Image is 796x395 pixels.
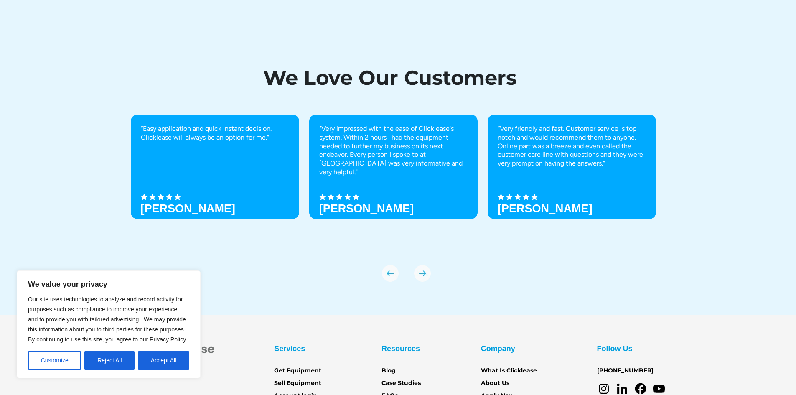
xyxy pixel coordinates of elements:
img: Black star icon [166,194,173,200]
div: 1 of 8 [131,115,299,248]
img: Black star icon [531,194,538,200]
a: Blog [381,366,396,375]
div: 2 of 8 [309,115,478,248]
div: Services [274,342,305,355]
div: We value your privacy [17,270,201,378]
a: About Us [481,379,509,388]
p: We value your privacy [28,279,189,289]
span: Our site uses technologies to analyze and record activity for purposes such as compliance to impr... [28,296,187,343]
img: Black star icon [141,194,148,200]
a: Case Studies [381,379,421,388]
div: carousel [131,115,666,282]
h3: [PERSON_NAME] [498,202,593,215]
div: Resources [381,342,420,355]
img: Black star icon [149,194,156,200]
div: 3 of 8 [488,115,656,248]
strong: [PERSON_NAME] [319,202,414,215]
img: Black star icon [506,194,513,200]
a: Get Equipment [274,366,321,375]
p: “Easy application and quick instant decision. Clicklease will always be an option for me.” [141,125,289,142]
img: Black star icon [319,194,326,200]
img: Black star icon [498,194,504,200]
a: Sell Equipment [274,379,321,388]
a: What Is Clicklease [481,366,537,375]
div: Follow Us [597,342,633,355]
div: previous slide [382,265,399,282]
img: arrow Icon [382,265,399,282]
img: Black star icon [514,194,521,200]
p: "Very impressed with the ease of Clicklease's system. Within 2 hours I had the equipment needed t... [319,125,468,177]
img: Black star icon [336,194,343,200]
img: arrow Icon [414,265,431,282]
img: Black star icon [523,194,529,200]
h1: We Love Our Customers [131,68,649,88]
button: Accept All [138,351,189,370]
h3: [PERSON_NAME] [141,202,236,215]
button: Customize [28,351,81,370]
img: Black star icon [344,194,351,200]
p: “Very friendly and fast. Customer service is top notch and would recommend them to anyone. Online... [498,125,646,168]
a: [PHONE_NUMBER] [597,366,654,375]
img: Black star icon [174,194,181,200]
img: Black star icon [328,194,334,200]
button: Reject All [84,351,135,370]
div: next slide [414,265,431,282]
img: Black star icon [353,194,359,200]
img: Black star icon [158,194,164,200]
div: Company [481,342,515,355]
